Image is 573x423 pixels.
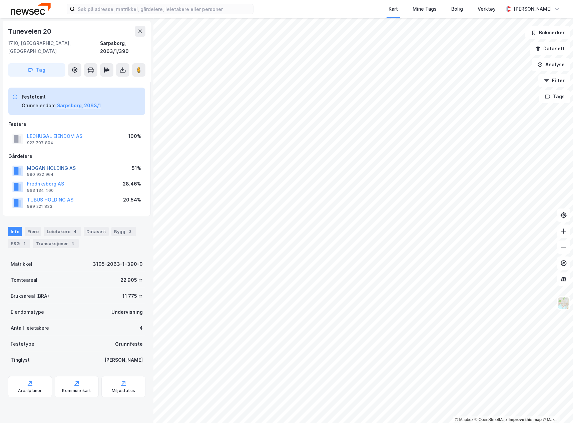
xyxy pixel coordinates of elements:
div: Grunneiendom [22,102,56,110]
div: Festere [8,120,145,128]
div: [PERSON_NAME] [104,356,143,364]
button: Bokmerker [525,26,570,39]
div: Mine Tags [413,5,437,13]
div: Arealplaner [18,388,42,393]
div: Kart [389,5,398,13]
div: Transaksjoner [33,239,79,248]
div: [PERSON_NAME] [514,5,552,13]
button: Tag [8,63,65,77]
div: Datasett [84,227,109,236]
div: Tuneveien 20 [8,26,53,37]
div: Undervisning [111,308,143,316]
div: 22 905 ㎡ [120,276,143,284]
div: Leietakere [44,227,81,236]
div: 28.46% [123,180,141,188]
div: Festetomt [22,93,101,101]
a: OpenStreetMap [475,417,507,422]
div: Kommunekart [62,388,91,393]
div: 963 134 460 [27,188,54,193]
button: Filter [538,74,570,87]
div: 20.54% [123,196,141,204]
div: 4 [72,228,78,235]
iframe: Chat Widget [540,391,573,423]
div: 51% [132,164,141,172]
div: 4 [139,324,143,332]
button: Sarpsborg, 2063/1 [57,102,101,110]
div: Matrikkel [11,260,32,268]
div: Info [8,227,22,236]
div: Tomteareal [11,276,37,284]
a: Mapbox [455,417,473,422]
div: Sarpsborg, 2063/1/390 [100,39,145,55]
div: Bruksareal (BRA) [11,292,49,300]
img: Z [557,297,570,309]
div: Bolig [451,5,463,13]
div: Antall leietakere [11,324,49,332]
button: Analyse [532,58,570,71]
div: Eiere [25,227,41,236]
div: 100% [128,132,141,140]
div: 3105-2063-1-390-0 [93,260,143,268]
div: 989 221 833 [27,204,52,209]
div: 2 [127,228,133,235]
button: Datasett [530,42,570,55]
div: 11 775 ㎡ [122,292,143,300]
div: Bygg [111,227,136,236]
div: Tinglyst [11,356,30,364]
div: Miljøstatus [112,388,135,393]
div: Gårdeiere [8,152,145,160]
div: Festetype [11,340,34,348]
div: 1 [21,240,28,247]
div: Verktøy [478,5,496,13]
a: Improve this map [509,417,542,422]
div: 4 [69,240,76,247]
img: newsec-logo.f6e21ccffca1b3a03d2d.png [11,3,51,15]
div: 990 932 964 [27,172,54,177]
div: 1710, [GEOGRAPHIC_DATA], [GEOGRAPHIC_DATA] [8,39,100,55]
div: ESG [8,239,30,248]
input: Søk på adresse, matrikkel, gårdeiere, leietakere eller personer [75,4,253,14]
div: Eiendomstype [11,308,44,316]
div: Grunnfeste [115,340,143,348]
div: 922 707 804 [27,140,53,146]
button: Tags [539,90,570,103]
